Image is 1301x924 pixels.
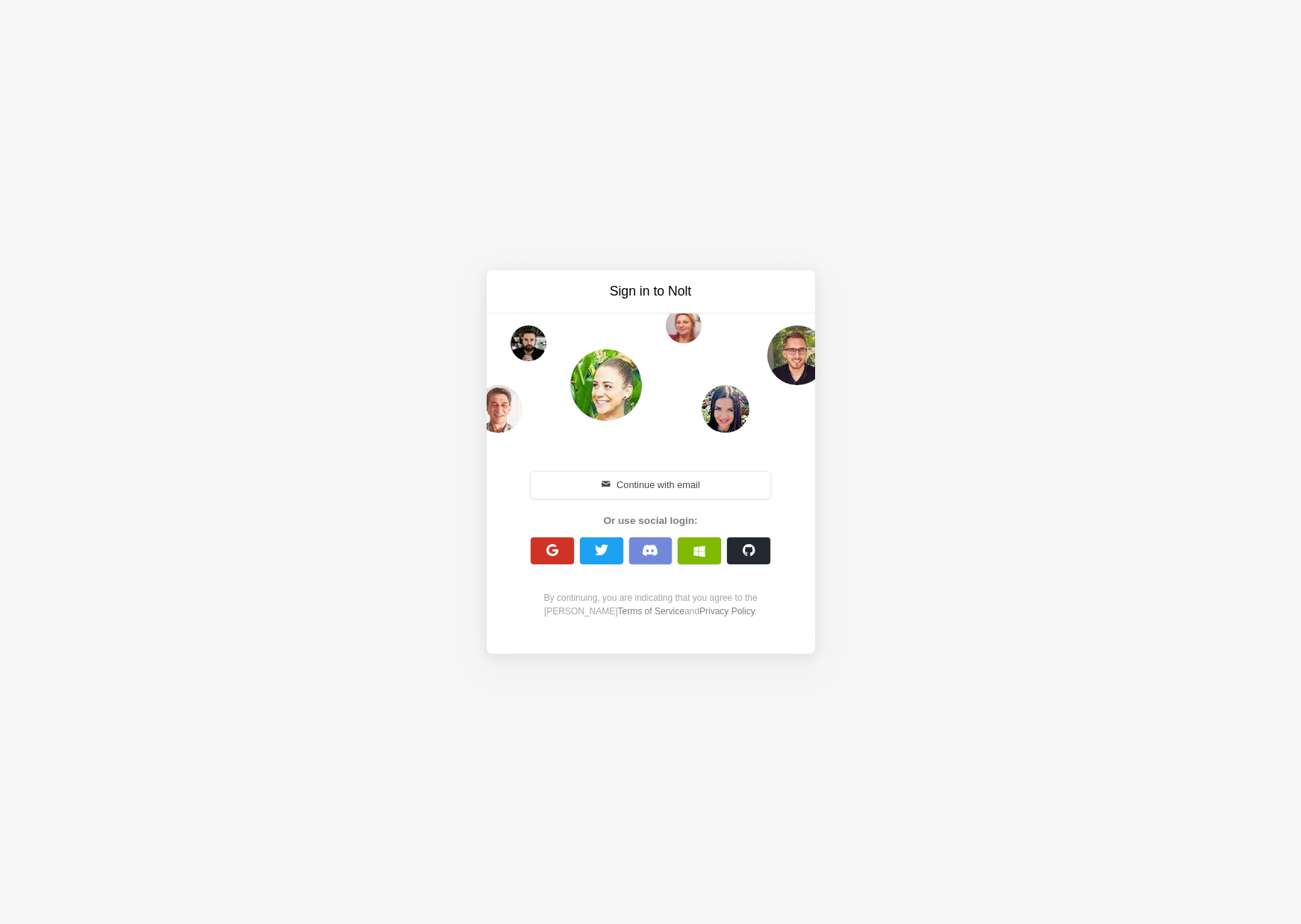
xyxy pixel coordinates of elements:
[522,591,779,618] div: By continuing, you are indicating that you agree to the [PERSON_NAME] and .
[699,606,755,616] a: Privacy Policy
[525,282,776,301] h3: Sign in to Nolt
[522,513,779,528] div: Or use social login:
[531,472,771,499] button: Continue with email
[618,606,684,616] a: Terms of Service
